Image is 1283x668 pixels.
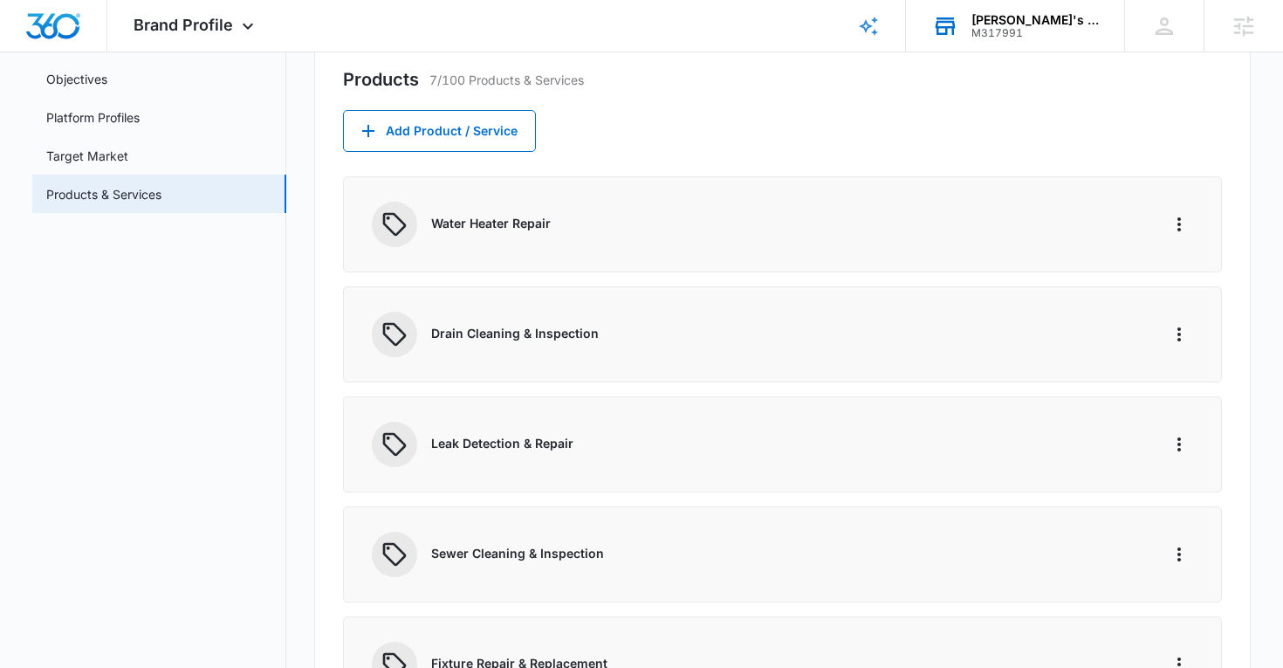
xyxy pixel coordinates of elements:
p: 7/100 Products & Services [429,71,584,89]
a: Objectives [46,70,107,88]
button: Add Product / Service [343,110,536,152]
button: More [1165,210,1193,238]
button: More [1165,430,1193,458]
div: account name [971,13,1099,27]
p: Water Heater Repair [431,214,1138,232]
a: Products & Services [46,185,161,203]
p: Drain Cleaning & Inspection [431,324,1138,342]
div: account id [971,27,1099,39]
button: More [1165,320,1193,348]
p: Sewer Cleaning & Inspection [431,544,1138,562]
button: More [1165,541,1193,568]
span: Brand Profile [134,16,233,34]
p: Leak Detection & Repair [431,434,1138,452]
a: Target Market [46,147,128,165]
h2: Products [343,66,419,93]
a: Platform Profiles [46,108,140,127]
